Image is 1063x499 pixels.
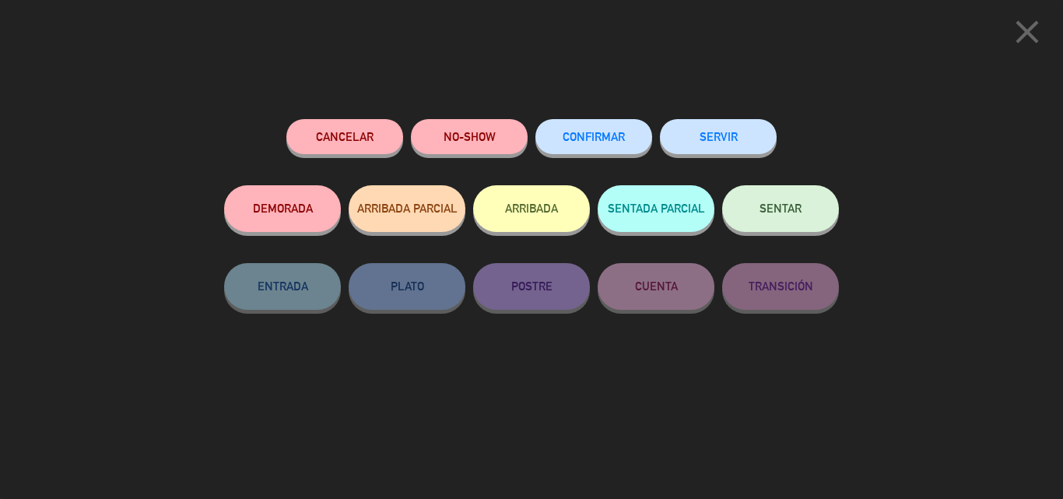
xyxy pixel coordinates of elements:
[760,202,802,215] span: SENTAR
[535,119,652,154] button: CONFIRMAR
[722,263,839,310] button: TRANSICIÓN
[357,202,458,215] span: ARRIBADA PARCIAL
[660,119,777,154] button: SERVIR
[286,119,403,154] button: Cancelar
[722,185,839,232] button: SENTAR
[473,263,590,310] button: POSTRE
[411,119,528,154] button: NO-SHOW
[1003,12,1051,58] button: close
[598,185,714,232] button: SENTADA PARCIAL
[1008,12,1047,51] i: close
[598,263,714,310] button: CUENTA
[224,185,341,232] button: DEMORADA
[224,263,341,310] button: ENTRADA
[563,130,625,143] span: CONFIRMAR
[349,185,465,232] button: ARRIBADA PARCIAL
[349,263,465,310] button: PLATO
[473,185,590,232] button: ARRIBADA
